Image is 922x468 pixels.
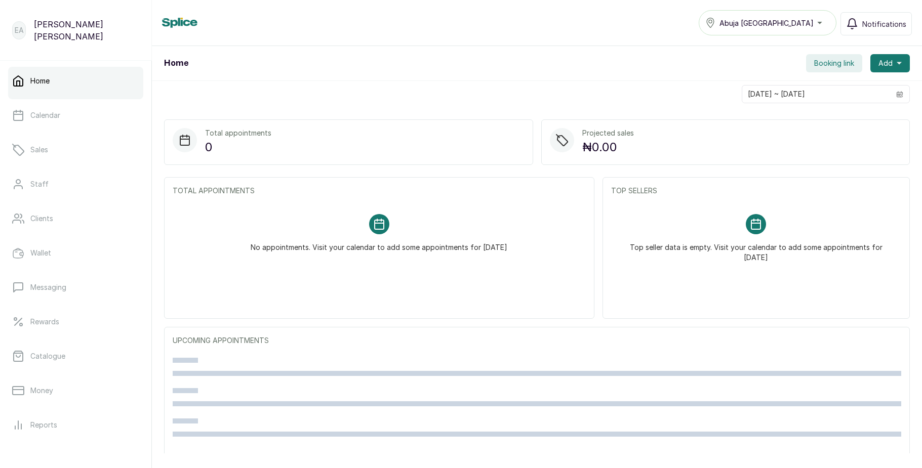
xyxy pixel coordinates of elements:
p: TOTAL APPOINTMENTS [173,186,586,196]
a: Reports [8,411,143,439]
button: Booking link [806,54,862,72]
p: Reports [30,420,57,430]
p: Clients [30,214,53,224]
a: Calendar [8,101,143,130]
p: Catalogue [30,351,65,361]
a: Messaging [8,273,143,302]
p: Calendar [30,110,60,120]
input: Select date [742,86,890,103]
a: Rewards [8,308,143,336]
a: Wallet [8,239,143,267]
p: Staff [30,179,49,189]
p: Rewards [30,317,59,327]
p: [PERSON_NAME] [PERSON_NAME] [34,18,139,42]
p: Sales [30,145,48,155]
p: Total appointments [205,128,271,138]
svg: calendar [896,91,903,98]
a: Clients [8,204,143,233]
p: Messaging [30,282,66,292]
p: Wallet [30,248,51,258]
p: TOP SELLERS [611,186,901,196]
p: Top seller data is empty. Visit your calendar to add some appointments for [DATE] [623,234,889,263]
span: Booking link [814,58,854,68]
p: UPCOMING APPOINTMENTS [173,335,901,346]
p: ₦0.00 [582,138,634,156]
a: Staff [8,170,143,198]
p: EA [15,25,24,35]
span: Notifications [862,19,906,29]
p: Projected sales [582,128,634,138]
p: 0 [205,138,271,156]
p: Home [30,76,50,86]
button: Add [870,54,910,72]
a: Home [8,67,143,95]
a: Money [8,376,143,405]
button: Abuja [GEOGRAPHIC_DATA] [699,10,836,35]
button: Notifications [840,12,912,35]
h1: Home [164,57,188,69]
p: No appointments. Visit your calendar to add some appointments for [DATE] [251,234,507,252]
span: Abuja [GEOGRAPHIC_DATA] [719,18,814,28]
a: Catalogue [8,342,143,370]
p: Money [30,386,53,396]
span: Add [878,58,893,68]
a: Sales [8,136,143,164]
